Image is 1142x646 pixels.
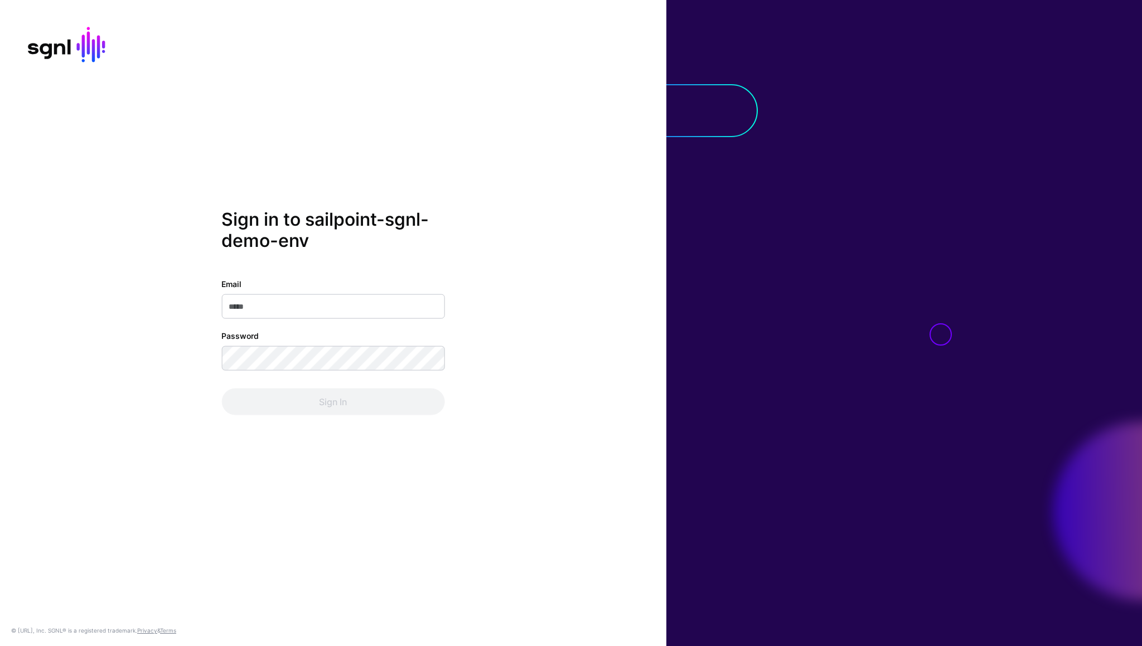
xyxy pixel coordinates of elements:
[137,627,157,634] a: Privacy
[160,627,176,634] a: Terms
[221,208,444,251] h2: Sign in to sailpoint-sgnl-demo-env
[221,278,241,290] label: Email
[11,626,176,635] div: © [URL], Inc. SGNL® is a registered trademark. &
[221,330,259,342] label: Password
